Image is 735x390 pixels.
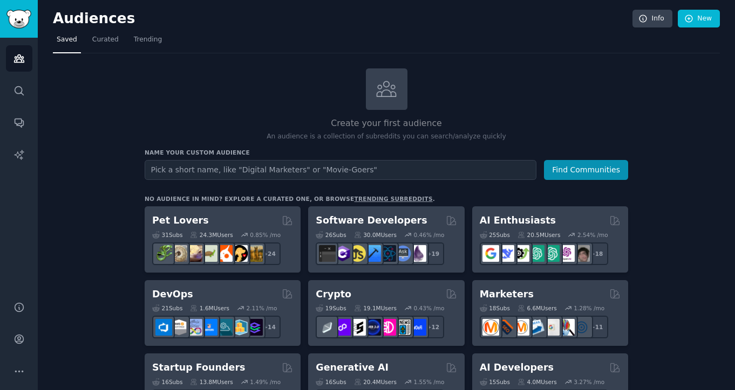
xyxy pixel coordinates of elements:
[518,304,557,312] div: 6.6M Users
[394,245,411,262] img: AskComputerScience
[152,214,209,227] h2: Pet Lovers
[145,160,536,180] input: Pick a short name, like "Digital Marketers" or "Movie-Goers"
[53,10,632,27] h2: Audiences
[155,319,172,336] img: azuredevops
[145,132,628,142] p: An audience is a collection of subreddits you can search/analyze quickly
[414,378,445,386] div: 1.55 % /mo
[414,304,445,312] div: 0.43 % /mo
[354,231,397,239] div: 30.0M Users
[152,378,182,386] div: 16 Sub s
[513,245,529,262] img: AItoolsCatalog
[316,378,346,386] div: 16 Sub s
[316,288,351,301] h2: Crypto
[543,245,560,262] img: chatgpt_prompts_
[410,319,426,336] img: defi_
[152,288,193,301] h2: DevOps
[152,361,245,374] h2: Startup Founders
[498,319,514,336] img: bigseo
[319,319,336,336] img: ethfinance
[632,10,672,28] a: Info
[250,378,281,386] div: 1.49 % /mo
[334,245,351,262] img: csharp
[190,304,229,312] div: 1.6M Users
[171,319,187,336] img: AWS_Certified_Experts
[354,196,432,202] a: trending subreddits
[364,319,381,336] img: web3
[246,245,263,262] img: dogbreed
[379,319,396,336] img: defiblockchain
[53,31,81,53] a: Saved
[186,245,202,262] img: leopardgeckos
[155,245,172,262] img: herpetology
[190,378,233,386] div: 13.8M Users
[480,288,534,301] h2: Marketers
[316,304,346,312] div: 19 Sub s
[216,319,233,336] img: platformengineering
[480,231,510,239] div: 25 Sub s
[480,304,510,312] div: 18 Sub s
[574,378,604,386] div: 3.27 % /mo
[258,242,281,265] div: + 24
[528,245,545,262] img: chatgpt_promptDesign
[134,35,162,45] span: Trending
[394,319,411,336] img: CryptoNews
[586,242,608,265] div: + 18
[186,319,202,336] img: Docker_DevOps
[89,31,122,53] a: Curated
[201,319,217,336] img: DevOpsLinks
[498,245,514,262] img: DeepSeek
[334,319,351,336] img: 0xPolygon
[171,245,187,262] img: ballpython
[145,117,628,130] h2: Create your first audience
[558,245,575,262] img: OpenAIDev
[574,304,604,312] div: 1.28 % /mo
[354,378,397,386] div: 20.4M Users
[480,214,556,227] h2: AI Enthusiasts
[513,319,529,336] img: AskMarketing
[678,10,720,28] a: New
[145,195,435,203] div: No audience in mind? Explore a curated one, or browse .
[480,378,510,386] div: 15 Sub s
[558,319,575,336] img: MarketingResearch
[518,378,557,386] div: 4.0M Users
[216,245,233,262] img: cockatiel
[379,245,396,262] img: reactnative
[586,316,608,338] div: + 11
[247,304,277,312] div: 2.11 % /mo
[354,304,397,312] div: 19.1M Users
[528,319,545,336] img: Emailmarketing
[543,319,560,336] img: googleads
[577,231,608,239] div: 2.54 % /mo
[410,245,426,262] img: elixir
[319,245,336,262] img: software
[250,231,281,239] div: 0.85 % /mo
[231,319,248,336] img: aws_cdk
[518,231,560,239] div: 20.5M Users
[480,361,554,374] h2: AI Developers
[421,242,444,265] div: + 19
[190,231,233,239] div: 24.3M Users
[421,316,444,338] div: + 12
[201,245,217,262] img: turtle
[258,316,281,338] div: + 14
[482,319,499,336] img: content_marketing
[316,214,427,227] h2: Software Developers
[152,231,182,239] div: 31 Sub s
[92,35,119,45] span: Curated
[57,35,77,45] span: Saved
[130,31,166,53] a: Trending
[316,231,346,239] div: 26 Sub s
[6,10,31,29] img: GummySearch logo
[544,160,628,180] button: Find Communities
[246,319,263,336] img: PlatformEngineers
[349,245,366,262] img: learnjavascript
[573,319,590,336] img: OnlineMarketing
[316,361,389,374] h2: Generative AI
[414,231,445,239] div: 0.46 % /mo
[364,245,381,262] img: iOSProgramming
[349,319,366,336] img: ethstaker
[482,245,499,262] img: GoogleGeminiAI
[145,149,628,156] h3: Name your custom audience
[152,304,182,312] div: 21 Sub s
[573,245,590,262] img: ArtificalIntelligence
